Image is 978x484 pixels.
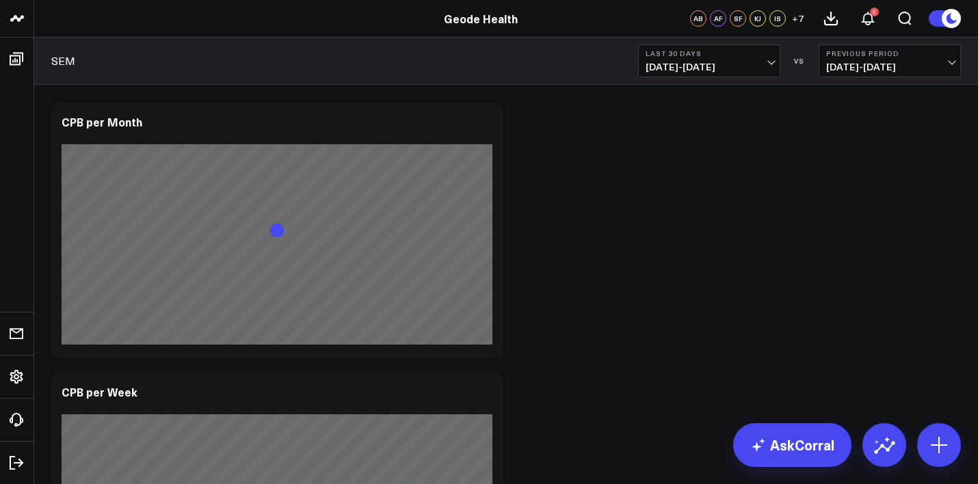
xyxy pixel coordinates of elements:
[819,44,961,77] button: Previous Period[DATE]-[DATE]
[750,10,766,27] div: KJ
[769,10,786,27] div: IS
[870,8,879,16] div: 2
[787,57,812,65] div: VS
[826,49,953,57] b: Previous Period
[789,10,806,27] button: +7
[826,62,953,72] span: [DATE] - [DATE]
[710,10,726,27] div: AF
[444,11,518,26] a: Geode Health
[730,10,746,27] div: SF
[62,114,142,129] div: CPB per Month
[646,49,773,57] b: Last 30 Days
[638,44,780,77] button: Last 30 Days[DATE]-[DATE]
[792,14,804,23] span: + 7
[646,62,773,72] span: [DATE] - [DATE]
[62,384,137,399] div: CPB per Week
[51,53,75,68] a: SEM
[733,423,851,467] a: AskCorral
[690,10,706,27] div: AB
